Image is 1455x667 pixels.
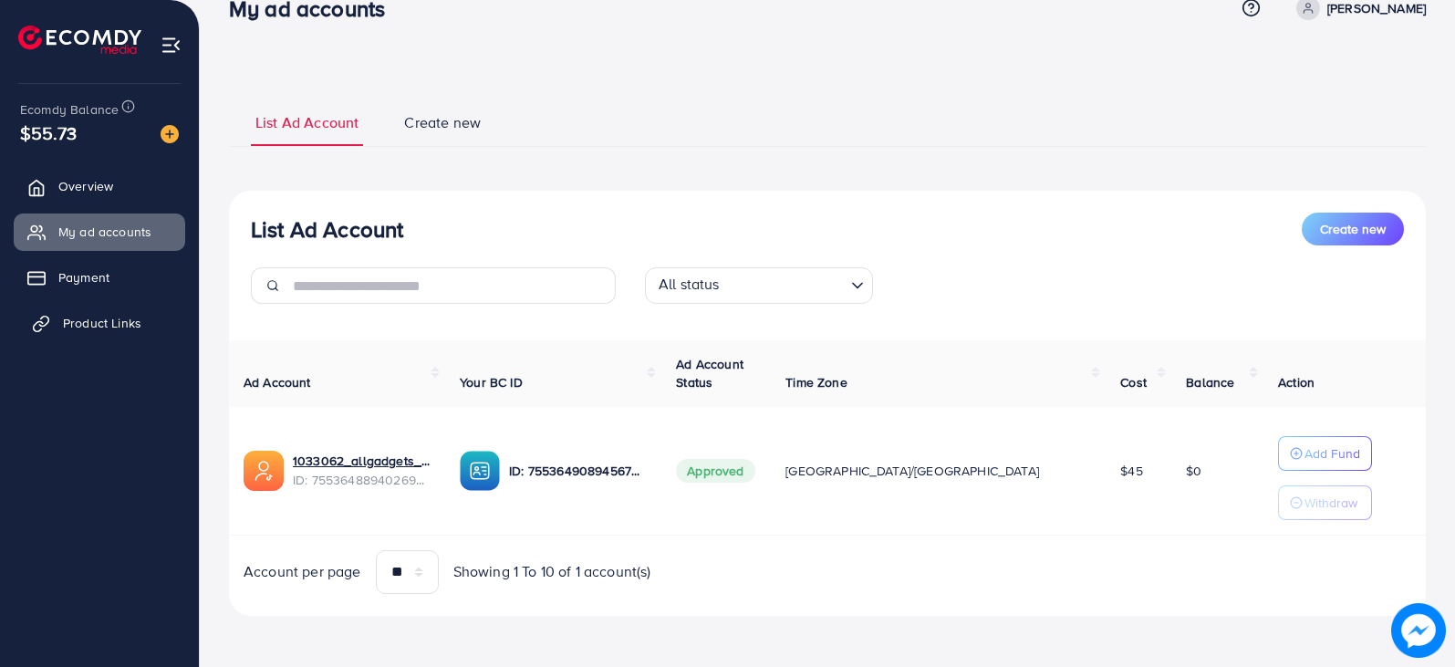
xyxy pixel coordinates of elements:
[244,561,361,582] span: Account per page
[1391,603,1446,658] img: image
[293,452,431,470] a: 1033062_allgadgets_1758721188396
[58,177,113,195] span: Overview
[1304,443,1360,464] p: Add Fund
[725,271,844,299] input: Search for option
[645,267,873,304] div: Search for option
[1186,462,1201,480] span: $0
[255,112,359,133] span: List Ad Account
[244,373,311,391] span: Ad Account
[1278,436,1372,471] button: Add Fund
[14,259,185,296] a: Payment
[1278,373,1315,391] span: Action
[58,223,151,241] span: My ad accounts
[1304,492,1357,514] p: Withdraw
[251,216,403,243] h3: List Ad Account
[20,100,119,119] span: Ecomdy Balance
[1278,485,1372,520] button: Withdraw
[1186,373,1234,391] span: Balance
[1120,462,1142,480] span: $45
[453,561,651,582] span: Showing 1 To 10 of 1 account(s)
[460,451,500,491] img: ic-ba-acc.ded83a64.svg
[293,452,431,489] div: <span class='underline'>1033062_allgadgets_1758721188396</span></br>7553648894026989575
[655,270,723,299] span: All status
[785,462,1039,480] span: [GEOGRAPHIC_DATA]/[GEOGRAPHIC_DATA]
[14,214,185,250] a: My ad accounts
[20,120,77,146] span: $55.73
[460,373,523,391] span: Your BC ID
[1302,213,1404,245] button: Create new
[404,112,481,133] span: Create new
[676,355,743,391] span: Ad Account Status
[14,305,185,341] a: Product Links
[58,268,109,287] span: Payment
[1120,373,1147,391] span: Cost
[18,26,141,54] img: logo
[509,460,647,482] p: ID: 7553649089456701448
[63,314,141,332] span: Product Links
[676,459,754,483] span: Approved
[161,35,182,56] img: menu
[161,125,179,143] img: image
[1320,220,1386,238] span: Create new
[14,168,185,204] a: Overview
[785,373,847,391] span: Time Zone
[293,471,431,489] span: ID: 7553648894026989575
[244,451,284,491] img: ic-ads-acc.e4c84228.svg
